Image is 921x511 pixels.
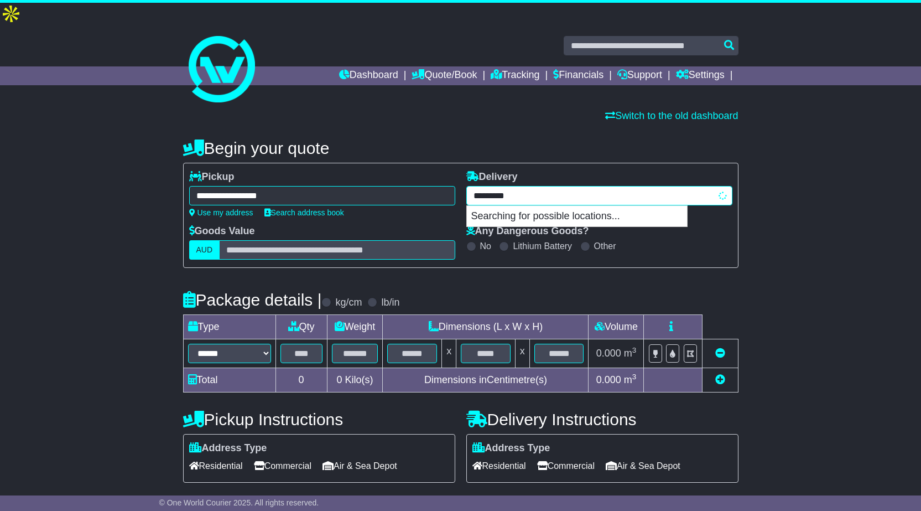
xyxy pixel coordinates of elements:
[596,374,621,385] span: 0.000
[442,339,456,368] td: x
[466,225,589,238] label: Any Dangerous Goods?
[339,66,398,85] a: Dashboard
[189,171,235,183] label: Pickup
[183,291,322,309] h4: Package details |
[383,315,589,339] td: Dimensions (L x W x H)
[183,315,275,339] td: Type
[606,457,680,474] span: Air & Sea Depot
[183,368,275,393] td: Total
[605,110,738,121] a: Switch to the old dashboard
[715,374,725,385] a: Add new item
[189,225,255,238] label: Goods Value
[264,208,344,217] a: Search address book
[472,457,526,474] span: Residential
[327,315,383,339] td: Weight
[553,66,603,85] a: Financials
[537,457,595,474] span: Commercial
[183,139,738,157] h4: Begin your quote
[467,206,687,227] p: Searching for possible locations...
[383,368,589,393] td: Dimensions in Centimetre(s)
[676,66,725,85] a: Settings
[189,442,267,455] label: Address Type
[632,346,637,354] sup: 3
[617,66,662,85] a: Support
[466,171,518,183] label: Delivery
[336,374,342,385] span: 0
[513,241,572,251] label: Lithium Battery
[594,241,616,251] label: Other
[624,348,637,359] span: m
[183,410,455,429] h4: Pickup Instructions
[322,457,397,474] span: Air & Sea Depot
[275,368,327,393] td: 0
[466,410,738,429] h4: Delivery Instructions
[189,240,220,260] label: AUD
[515,339,529,368] td: x
[624,374,637,385] span: m
[589,315,644,339] td: Volume
[381,297,399,309] label: lb/in
[189,208,253,217] a: Use my address
[480,241,491,251] label: No
[596,348,621,359] span: 0.000
[412,66,477,85] a: Quote/Book
[715,348,725,359] a: Remove this item
[335,297,362,309] label: kg/cm
[327,368,383,393] td: Kilo(s)
[159,498,319,507] span: © One World Courier 2025. All rights reserved.
[275,315,327,339] td: Qty
[472,442,550,455] label: Address Type
[491,66,539,85] a: Tracking
[466,186,732,205] typeahead: Please provide city
[189,457,243,474] span: Residential
[632,373,637,381] sup: 3
[254,457,311,474] span: Commercial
